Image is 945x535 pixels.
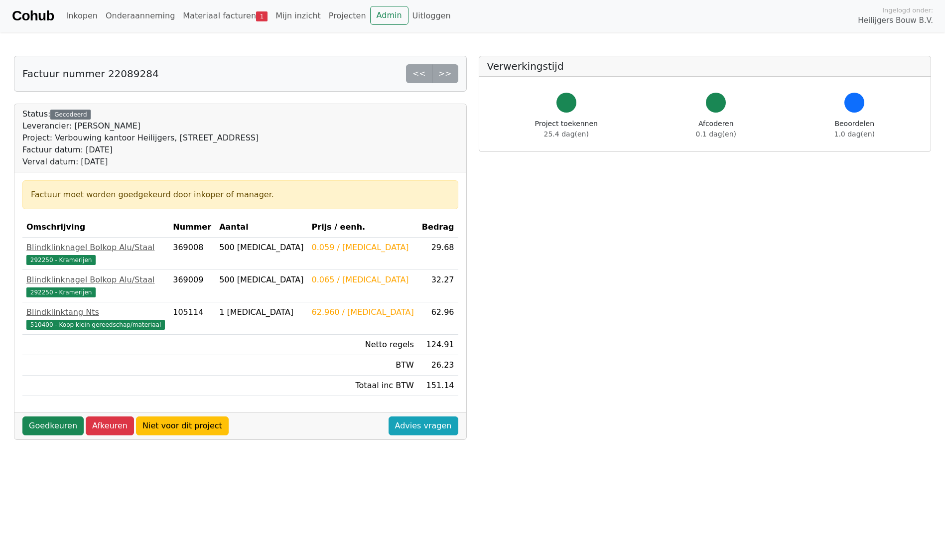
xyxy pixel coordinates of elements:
[418,302,458,335] td: 62.96
[22,217,169,238] th: Omschrijving
[418,217,458,238] th: Bedrag
[487,60,923,72] h5: Verwerkingstijd
[169,270,215,302] td: 369009
[418,270,458,302] td: 32.27
[219,274,303,286] div: 500 [MEDICAL_DATA]
[370,6,408,25] a: Admin
[256,11,268,21] span: 1
[308,376,418,396] td: Totaal inc BTW
[26,274,165,286] div: Blindklinknagel Bolkop Alu/Staal
[26,242,165,254] div: Blindklinknagel Bolkop Alu/Staal
[696,130,736,138] span: 0.1 dag(en)
[26,306,165,318] div: Blindklinktang Nts
[325,6,370,26] a: Projecten
[22,132,259,144] div: Project: Verbouwing kantoor Heilijgers, [STREET_ADDRESS]
[12,4,54,28] a: Cohub
[271,6,325,26] a: Mijn inzicht
[834,130,875,138] span: 1.0 dag(en)
[31,189,450,201] div: Factuur moet worden goedgekeurd door inkoper of manager.
[169,238,215,270] td: 369008
[882,5,933,15] span: Ingelogd onder:
[219,242,303,254] div: 500 [MEDICAL_DATA]
[102,6,179,26] a: Onderaanneming
[308,355,418,376] td: BTW
[22,144,259,156] div: Factuur datum: [DATE]
[312,242,414,254] div: 0.059 / [MEDICAL_DATA]
[169,302,215,335] td: 105114
[22,156,259,168] div: Verval datum: [DATE]
[169,217,215,238] th: Nummer
[62,6,101,26] a: Inkopen
[22,68,159,80] h5: Factuur nummer 22089284
[418,355,458,376] td: 26.23
[858,15,933,26] span: Heilijgers Bouw B.V.
[215,217,307,238] th: Aantal
[50,110,91,120] div: Gecodeerd
[308,217,418,238] th: Prijs / eenh.
[22,120,259,132] div: Leverancier: [PERSON_NAME]
[418,238,458,270] td: 29.68
[312,306,414,318] div: 62.960 / [MEDICAL_DATA]
[26,255,96,265] span: 292250 - Kramerijen
[834,119,875,139] div: Beoordelen
[535,119,598,139] div: Project toekennen
[312,274,414,286] div: 0.065 / [MEDICAL_DATA]
[86,416,134,435] a: Afkeuren
[26,242,165,266] a: Blindklinknagel Bolkop Alu/Staal292250 - Kramerijen
[408,6,455,26] a: Uitloggen
[308,335,418,355] td: Netto regels
[136,416,229,435] a: Niet voor dit project
[219,306,303,318] div: 1 [MEDICAL_DATA]
[418,335,458,355] td: 124.91
[696,119,736,139] div: Afcoderen
[22,108,259,168] div: Status:
[179,6,271,26] a: Materiaal facturen1
[389,416,458,435] a: Advies vragen
[22,416,84,435] a: Goedkeuren
[26,320,165,330] span: 510400 - Koop klein gereedschap/materiaal
[26,274,165,298] a: Blindklinknagel Bolkop Alu/Staal292250 - Kramerijen
[26,287,96,297] span: 292250 - Kramerijen
[544,130,589,138] span: 25.4 dag(en)
[418,376,458,396] td: 151.14
[26,306,165,330] a: Blindklinktang Nts510400 - Koop klein gereedschap/materiaal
